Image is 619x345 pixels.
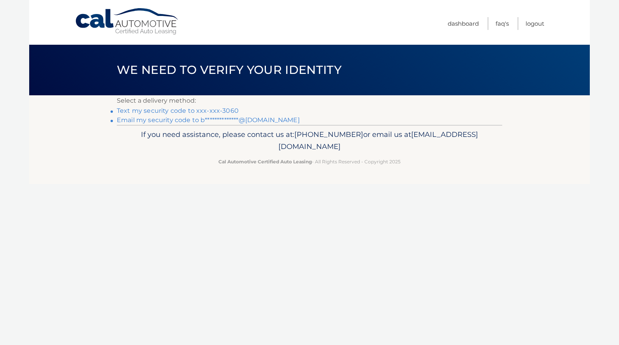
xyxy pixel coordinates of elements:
a: Text my security code to xxx-xxx-3060 [117,107,239,114]
p: - All Rights Reserved - Copyright 2025 [122,158,497,166]
a: FAQ's [496,17,509,30]
strong: Cal Automotive Certified Auto Leasing [218,159,312,165]
p: If you need assistance, please contact us at: or email us at [122,128,497,153]
span: [PHONE_NUMBER] [294,130,363,139]
a: Dashboard [448,17,479,30]
a: Cal Automotive [75,8,180,35]
p: Select a delivery method: [117,95,502,106]
a: Logout [526,17,544,30]
span: We need to verify your identity [117,63,341,77]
